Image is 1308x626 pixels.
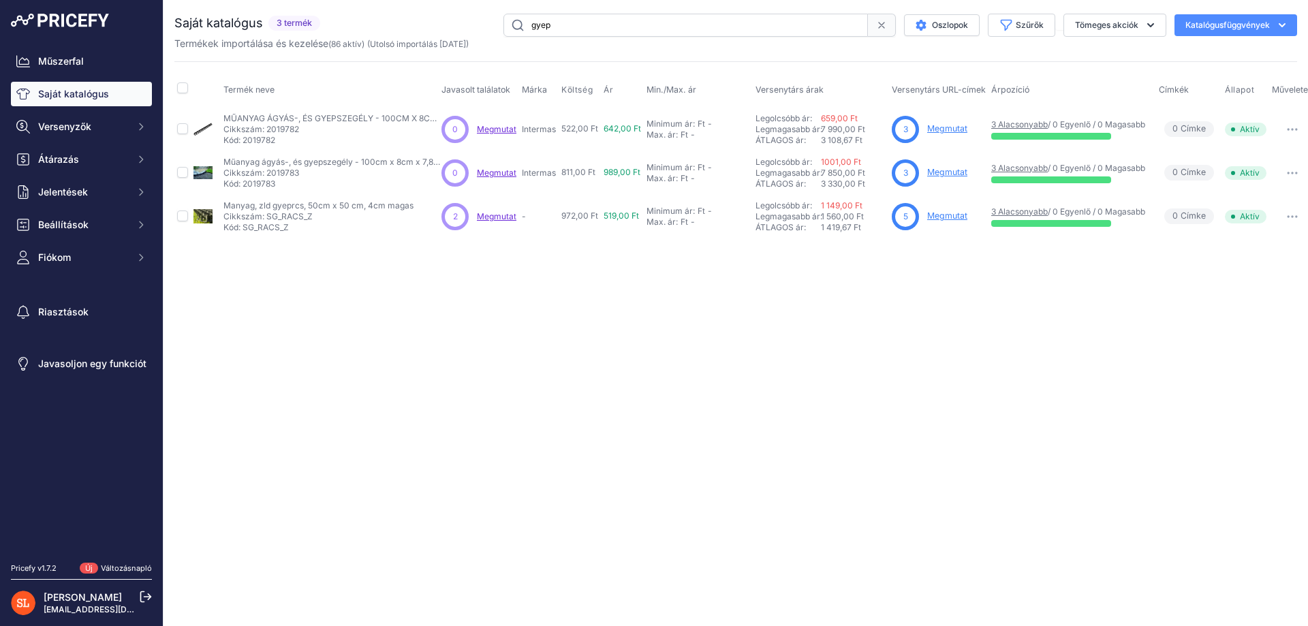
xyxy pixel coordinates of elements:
[11,563,57,573] font: Pricefy v1.7.2
[991,206,1048,217] a: 3 Alacsonyabb
[991,119,1048,129] a: 3 Alacsonyabb
[85,563,93,573] font: Új
[1172,123,1178,134] font: 0
[647,217,678,227] font: Max. ár:
[1016,20,1044,30] font: Szűrők
[44,604,186,614] a: [EMAIL_ADDRESS][DOMAIN_NAME]
[38,121,91,132] font: Versenyzők
[756,211,822,221] font: Legmagasabb ár:
[223,124,299,134] font: Cikkszám: 2019782
[223,211,313,221] font: Cikkszám: SG_RACS_Z
[38,88,109,99] font: Saját katalógus
[174,16,263,30] font: Saját katalógus
[681,129,688,140] font: Ft
[927,210,967,221] font: Megmutat
[101,563,152,573] font: Változásnapló
[452,124,458,134] font: 0
[991,163,1048,173] a: 3 Alacsonyabb
[477,211,516,221] a: Megmutat
[756,84,824,95] font: Versenytárs árak
[756,200,812,210] a: Legolcsóbb ár:
[821,200,862,210] font: 1 149,00 Ft
[453,211,458,221] font: 2
[708,119,712,129] font: -
[1063,14,1166,37] button: Tömeges akciók
[223,200,414,210] font: Manyag, zld gyeprcs, 50cm x 50 cm, 4cm magas
[903,124,908,134] font: 3
[38,153,79,165] font: Átárazás
[821,178,865,189] font: 3 330,00 Ft
[1181,123,1206,134] font: Címke
[1240,124,1260,134] font: Aktív
[1159,84,1189,95] font: Címkék
[223,113,595,123] font: MŰANYAG ÁGYÁS-, ÉS GYEPSZEGÉLY - 100CM X 8CM X 4,5 CM, FEKETE (térkőszegély) HATÁR
[561,84,595,95] button: Költség
[1172,167,1178,177] font: 0
[11,114,152,139] button: Versenyzők
[756,124,822,134] font: Legmagasabb ár:
[698,162,705,172] font: Ft
[1075,20,1138,30] font: Tömeges akciók
[277,18,312,28] font: 3 termék
[11,213,152,237] button: Beállítások
[223,157,567,167] font: Műanyag ágyás-, és gyepszegély - 100cm x 8cm x 7,8cm, fekete (térkőszegély) BORDER
[477,168,516,178] a: Megmutat
[1048,163,1145,173] font: / 0 Egyenlő / 0 Magasabb
[927,123,967,134] a: Megmutat
[1174,14,1297,36] button: Katalógusfüggvények
[904,14,980,36] button: Oszlopok
[708,206,712,216] font: -
[561,123,598,134] font: 522,00 Ft
[1240,168,1260,178] font: Aktív
[821,168,865,178] font: 7 850,00 Ft
[452,168,458,178] font: 0
[1225,84,1257,95] button: Állapot
[1048,206,1145,217] font: / 0 Egyenlő / 0 Magasabb
[1240,211,1260,221] font: Aktív
[38,55,84,67] font: Műszerfal
[503,14,868,37] input: Search
[647,129,678,140] font: Max. ár:
[38,251,71,263] font: Fiókom
[11,300,152,324] a: Riasztások
[647,162,695,172] font: Minimum ár:
[11,49,152,546] nav: Oldalsáv
[367,39,469,49] font: (Utolsó importálás [DATE])
[821,211,864,221] font: 1 560,00 Ft
[604,123,641,134] font: 642,00 Ft
[1225,84,1254,95] font: Állapot
[708,162,712,172] font: -
[821,135,862,145] font: 3 108,67 Ft
[561,167,595,177] font: 811,00 Ft
[44,591,122,603] a: [PERSON_NAME]
[681,217,688,227] font: Ft
[1185,20,1270,30] font: Katalógusfüggvények
[1181,210,1206,221] font: Címke
[647,84,696,95] font: Min./Max. ár
[991,84,1029,95] font: Árpozíció
[604,210,639,221] font: 519,00 Ft
[756,135,806,145] font: ÁTLAGOS ár:
[223,135,275,145] font: Kód: 2019782
[821,124,865,134] font: 7 990,00 Ft
[11,49,152,74] a: Műszerfal
[756,113,812,123] font: Legolcsóbb ár:
[821,113,858,123] a: 659,00 Ft
[561,210,598,221] font: 972,00 Ft
[1172,210,1178,221] font: 0
[331,39,362,49] a: 86 aktív
[11,245,152,270] button: Fiókom
[561,84,593,95] font: Költség
[11,82,152,106] a: Saját katalógus
[441,84,510,95] font: Javasolt találatok
[38,306,89,317] font: Riasztások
